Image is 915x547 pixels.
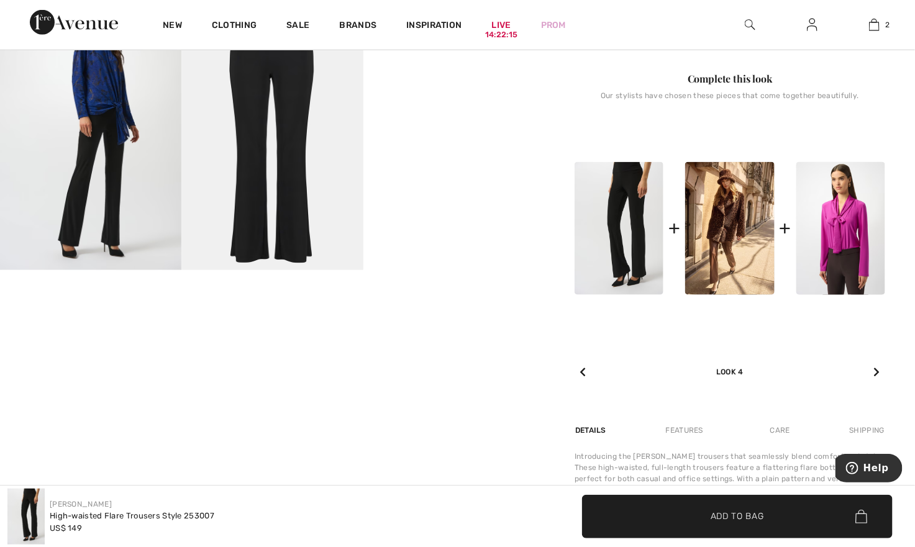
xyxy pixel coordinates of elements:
[745,17,755,32] img: search the website
[575,71,885,86] div: Complete this look
[760,420,801,442] div: Care
[406,20,462,33] span: Inspiration
[163,20,182,33] a: New
[50,500,112,509] a: [PERSON_NAME]
[575,420,609,442] div: Details
[286,20,309,33] a: Sale
[835,454,903,485] iframe: Opens a widget where you can find more information
[30,10,118,35] img: 1ère Avenue
[575,91,885,110] div: Our stylists have chosen these pieces that come together beautifully.
[492,19,511,32] a: Live14:22:15
[340,20,377,33] a: Brands
[541,19,566,32] a: Prom
[780,214,791,242] div: +
[844,17,904,32] a: 2
[886,19,890,30] span: 2
[50,510,214,522] div: High-waisted Flare Trousers Style 253007
[575,451,885,518] div: Introducing the [PERSON_NAME] trousers that seamlessly blend comfort and style. These high-waiste...
[212,20,257,33] a: Clothing
[685,162,774,296] img: Leopard Print Faux Fur Coat Style 253937
[7,489,45,545] img: High-Waisted Flare Trousers Style 253007
[582,495,893,538] button: Add to Bag
[796,162,885,295] img: V-Neck Office Pullover Style 253003
[807,17,817,32] img: My Info
[847,420,885,442] div: Shipping
[655,420,714,442] div: Features
[50,523,82,533] span: US$ 149
[575,162,663,295] img: High-Waisted Flare Trousers Style 253007
[855,510,867,523] img: Bag.svg
[869,17,880,32] img: My Bag
[485,29,517,41] div: 14:22:15
[797,17,827,33] a: Sign In
[711,510,764,523] span: Add to Bag
[668,214,680,242] div: +
[575,337,885,377] div: Look 4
